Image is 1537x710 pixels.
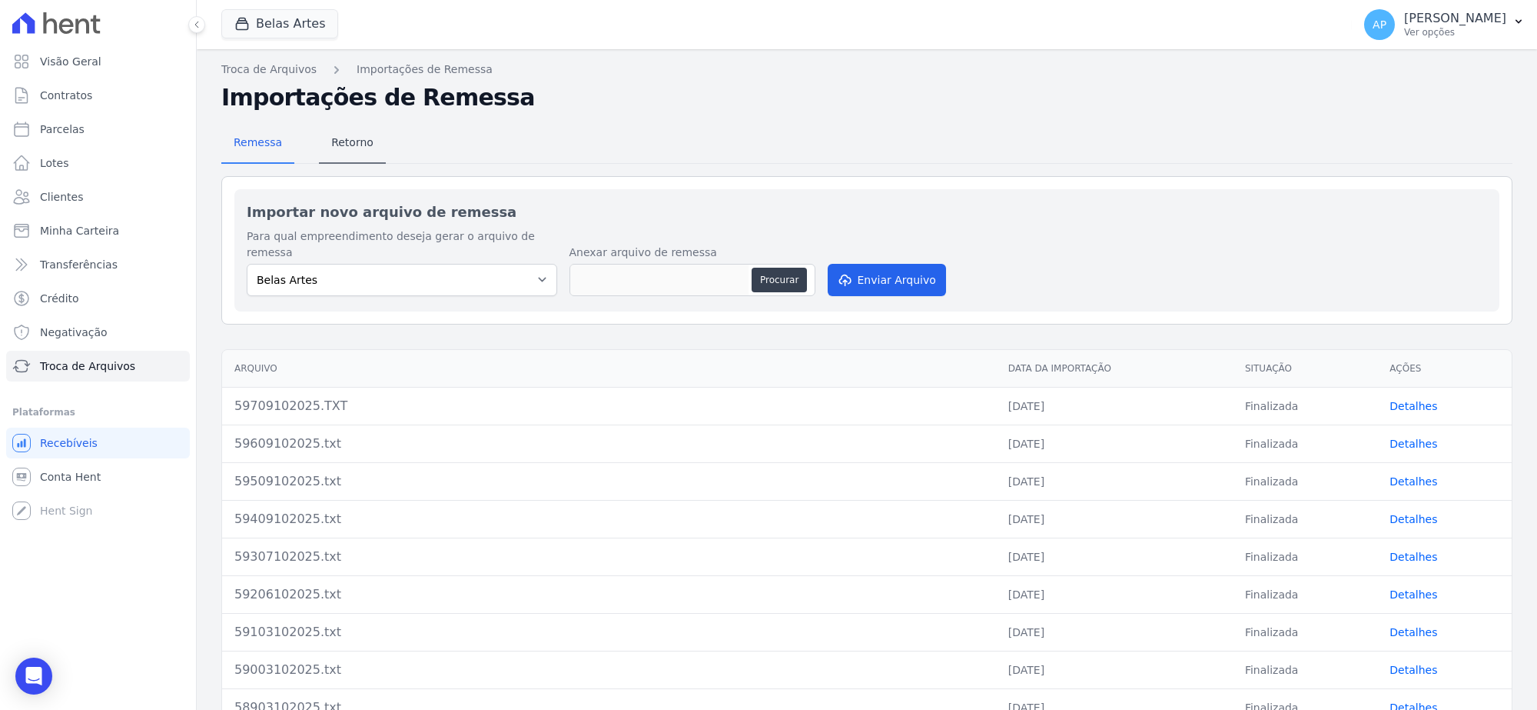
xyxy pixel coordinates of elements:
span: Clientes [40,189,83,205]
a: Conta Hent [6,462,190,492]
button: Belas Artes [221,9,338,38]
span: Troca de Arquivos [40,358,135,374]
a: Importações de Remessa [357,62,493,78]
a: Minha Carteira [6,215,190,246]
td: [DATE] [996,575,1233,613]
a: Parcelas [6,114,190,145]
a: Negativação [6,317,190,348]
span: Parcelas [40,122,85,137]
td: Finalizada [1233,500,1377,538]
td: Finalizada [1233,575,1377,613]
a: Detalhes [1389,438,1437,450]
span: Contratos [40,88,92,103]
a: Troca de Arquivos [221,62,317,78]
td: Finalizada [1233,425,1377,462]
span: Visão Geral [40,54,101,69]
a: Lotes [6,148,190,178]
span: AP [1373,19,1386,30]
nav: Breadcrumb [221,62,1512,78]
p: Ver opções [1404,26,1506,38]
div: 59609102025.txt [234,435,984,453]
span: Transferências [40,257,118,272]
button: AP [PERSON_NAME] Ver opções [1352,3,1537,46]
span: Conta Hent [40,469,101,485]
td: Finalizada [1233,387,1377,425]
a: Detalhes [1389,664,1437,676]
td: Finalizada [1233,613,1377,651]
span: Remessa [224,127,291,158]
th: Arquivo [222,350,996,388]
td: [DATE] [996,538,1233,575]
td: [DATE] [996,425,1233,462]
span: Recebíveis [40,435,98,451]
div: 59103102025.txt [234,623,984,642]
div: 59409102025.txt [234,510,984,528]
td: [DATE] [996,651,1233,688]
a: Transferências [6,249,190,280]
nav: Tab selector [221,124,386,164]
div: 59509102025.txt [234,472,984,491]
div: 59003102025.txt [234,661,984,679]
td: Finalizada [1233,651,1377,688]
h2: Importações de Remessa [221,84,1512,112]
label: Anexar arquivo de remessa [569,245,815,261]
a: Retorno [319,124,386,164]
button: Enviar Arquivo [828,264,946,296]
label: Para qual empreendimento deseja gerar o arquivo de remessa [247,228,557,261]
td: Finalizada [1233,538,1377,575]
td: [DATE] [996,500,1233,538]
a: Contratos [6,80,190,111]
h2: Importar novo arquivo de remessa [247,202,1487,222]
div: 59206102025.txt [234,585,984,604]
a: Visão Geral [6,46,190,77]
a: Detalhes [1389,513,1437,525]
a: Detalhes [1389,551,1437,563]
a: Recebíveis [6,428,190,458]
span: Crédito [40,291,79,306]
a: Troca de Arquivos [6,351,190,382]
td: [DATE] [996,387,1233,425]
div: 59307102025.txt [234,548,984,566]
span: Minha Carteira [40,223,119,238]
a: Remessa [221,124,294,164]
td: Finalizada [1233,462,1377,500]
a: Detalhes [1389,588,1437,601]
a: Detalhes [1389,626,1437,638]
p: [PERSON_NAME] [1404,11,1506,26]
div: Plataformas [12,403,184,422]
span: Retorno [322,127,383,158]
th: Data da Importação [996,350,1233,388]
div: Open Intercom Messenger [15,658,52,695]
a: Clientes [6,182,190,212]
a: Detalhes [1389,400,1437,412]
a: Detalhes [1389,475,1437,488]
th: Situação [1233,350,1377,388]
div: 59709102025.TXT [234,397,984,415]
span: Lotes [40,155,69,171]
td: [DATE] [996,613,1233,651]
span: Negativação [40,325,108,340]
td: [DATE] [996,462,1233,500]
th: Ações [1377,350,1512,388]
button: Procurar [752,268,807,292]
a: Crédito [6,283,190,314]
